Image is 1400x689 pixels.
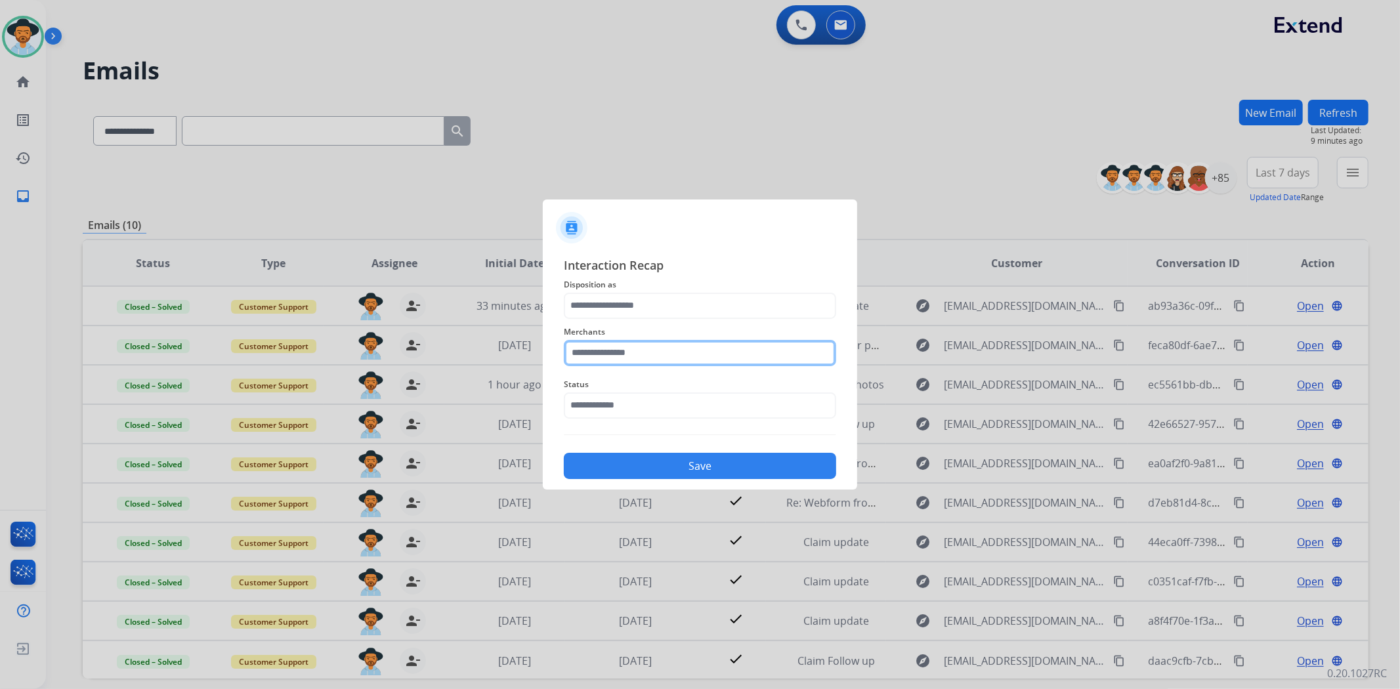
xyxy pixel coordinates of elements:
[1327,665,1387,681] p: 0.20.1027RC
[564,377,836,392] span: Status
[564,453,836,479] button: Save
[564,256,836,277] span: Interaction Recap
[556,212,587,243] img: contactIcon
[564,277,836,293] span: Disposition as
[564,324,836,340] span: Merchants
[564,434,836,435] img: contact-recap-line.svg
